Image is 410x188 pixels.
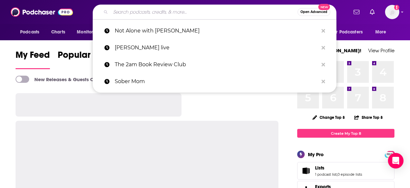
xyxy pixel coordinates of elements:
a: New Releases & Guests Only [16,76,101,83]
a: Lists [315,165,362,171]
a: Show notifications dropdown [367,6,377,18]
button: Share Top 8 [354,111,383,124]
span: Popular Feed [58,49,113,64]
span: Logged in as mkercher [385,5,399,19]
span: Podcasts [20,28,39,37]
a: Show notifications dropdown [351,6,362,18]
p: The 2am Book Review Club [115,56,318,73]
input: Search podcasts, credits, & more... [111,7,298,17]
a: 0 episode lists [337,172,362,177]
button: open menu [327,26,372,38]
span: My Feed [16,49,50,64]
span: More [375,28,386,37]
div: My Pro [308,151,324,157]
p: Sober Mom [115,73,318,90]
svg: Add a profile image [394,5,399,10]
span: Open Advanced [300,10,327,14]
a: [PERSON_NAME] live [93,39,336,56]
a: Create My Top 8 [297,129,394,138]
a: 1 podcast list [315,172,337,177]
span: New [318,4,330,10]
span: PRO [386,152,393,157]
span: For Podcasters [332,28,363,37]
p: chris fabry live [115,39,318,56]
button: Open AdvancedNew [298,8,330,16]
span: Monitoring [77,28,100,37]
a: Popular Feed [58,49,113,69]
button: open menu [371,26,394,38]
span: Charts [51,28,65,37]
a: The 2am Book Review Club [93,56,336,73]
a: Charts [47,26,69,38]
span: Lists [297,162,394,180]
a: Lists [299,166,312,175]
button: Show profile menu [385,5,399,19]
img: User Profile [385,5,399,19]
a: My Feed [16,49,50,69]
a: Not Alone with [PERSON_NAME] [93,22,336,39]
button: open menu [16,26,48,38]
button: Change Top 8 [309,113,349,121]
button: open menu [72,26,108,38]
p: Not Alone with Valeria [115,22,318,39]
div: Search podcasts, credits, & more... [93,5,336,19]
a: View Profile [368,47,394,54]
a: Sober Mom [93,73,336,90]
span: Lists [315,165,324,171]
img: Podchaser - Follow, Share and Rate Podcasts [11,6,73,18]
a: PRO [386,152,393,157]
div: Open Intercom Messenger [388,153,404,169]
